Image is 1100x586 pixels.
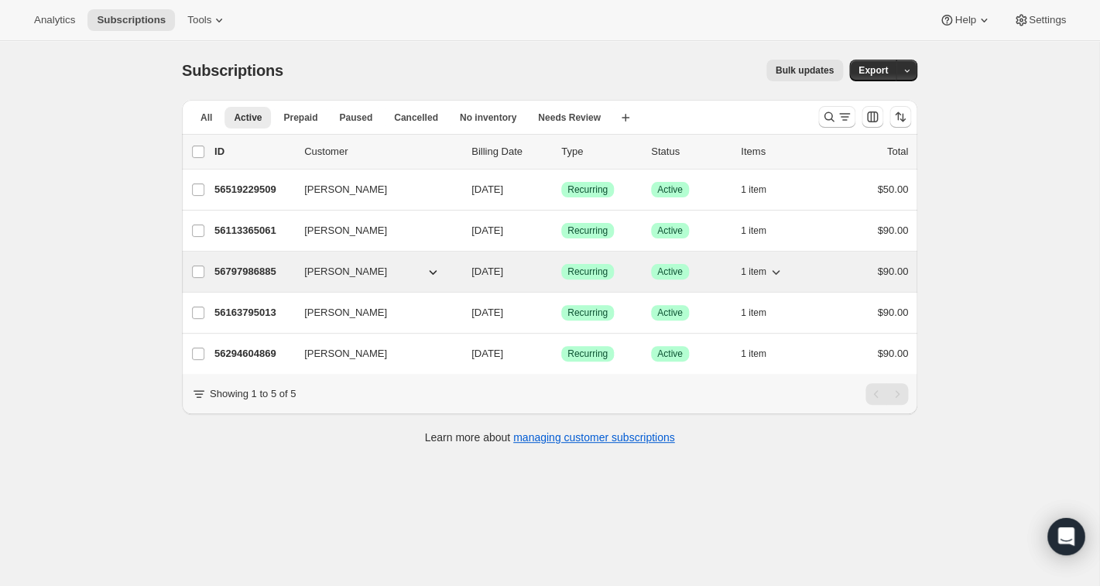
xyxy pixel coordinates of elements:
div: 56797986885[PERSON_NAME][DATE]SuccessRecurringSuccessActive1 item$90.00 [214,261,908,283]
p: Showing 1 to 5 of 5 [210,386,296,402]
button: Tools [178,9,236,31]
button: Analytics [25,9,84,31]
span: Active [657,348,683,360]
span: 1 item [741,266,766,278]
span: Active [657,183,683,196]
p: 56163795013 [214,305,292,320]
div: Open Intercom Messenger [1047,518,1085,555]
span: Help [954,14,975,26]
button: Help [930,9,1000,31]
span: [PERSON_NAME] [304,223,387,238]
span: 1 item [741,224,766,237]
button: [PERSON_NAME] [295,341,450,366]
span: No inventory [460,111,516,124]
span: Active [657,266,683,278]
span: [PERSON_NAME] [304,182,387,197]
a: managing customer subscriptions [513,431,675,444]
span: $90.00 [877,307,908,318]
span: Prepaid [283,111,317,124]
span: Recurring [567,348,608,360]
p: Customer [304,144,459,159]
span: Active [657,307,683,319]
div: 56113365061[PERSON_NAME][DATE]SuccessRecurringSuccessActive1 item$90.00 [214,220,908,242]
span: [PERSON_NAME] [304,346,387,362]
span: All [200,111,212,124]
p: 56519229509 [214,182,292,197]
span: Subscriptions [182,62,283,79]
span: Bulk updates [776,64,834,77]
span: $50.00 [877,183,908,195]
button: Settings [1004,9,1075,31]
button: Search and filter results [818,106,855,128]
span: [DATE] [471,224,503,236]
span: 1 item [741,307,766,319]
button: [PERSON_NAME] [295,177,450,202]
span: Subscriptions [97,14,166,26]
button: 1 item [741,302,783,324]
span: $90.00 [877,224,908,236]
p: 56113365061 [214,223,292,238]
span: Analytics [34,14,75,26]
span: [DATE] [471,183,503,195]
span: Settings [1029,14,1066,26]
span: Active [234,111,262,124]
button: Export [849,60,897,81]
button: [PERSON_NAME] [295,218,450,243]
span: Paused [339,111,372,124]
span: [DATE] [471,266,503,277]
span: 1 item [741,183,766,196]
div: IDCustomerBilling DateTypeStatusItemsTotal [214,144,908,159]
nav: Pagination [865,383,908,405]
div: Type [561,144,639,159]
button: Bulk updates [766,60,843,81]
button: [PERSON_NAME] [295,259,450,284]
span: [PERSON_NAME] [304,305,387,320]
button: 1 item [741,261,783,283]
button: Sort the results [889,106,911,128]
span: [PERSON_NAME] [304,264,387,279]
span: $90.00 [877,348,908,359]
button: 1 item [741,343,783,365]
span: Recurring [567,183,608,196]
span: Recurring [567,266,608,278]
button: Create new view [613,107,638,129]
span: [DATE] [471,307,503,318]
span: Tools [187,14,211,26]
button: [PERSON_NAME] [295,300,450,325]
p: Learn more about [425,430,675,445]
span: [DATE] [471,348,503,359]
span: Active [657,224,683,237]
p: Total [887,144,908,159]
p: 56294604869 [214,346,292,362]
div: Items [741,144,818,159]
p: Billing Date [471,144,549,159]
span: Export [858,64,888,77]
span: 1 item [741,348,766,360]
button: 1 item [741,220,783,242]
div: 56519229509[PERSON_NAME][DATE]SuccessRecurringSuccessActive1 item$50.00 [214,179,908,200]
div: 56294604869[PERSON_NAME][DATE]SuccessRecurringSuccessActive1 item$90.00 [214,343,908,365]
p: Status [651,144,728,159]
button: 1 item [741,179,783,200]
span: Needs Review [538,111,601,124]
button: Customize table column order and visibility [862,106,883,128]
button: Subscriptions [87,9,175,31]
span: Recurring [567,224,608,237]
span: $90.00 [877,266,908,277]
span: Recurring [567,307,608,319]
div: 56163795013[PERSON_NAME][DATE]SuccessRecurringSuccessActive1 item$90.00 [214,302,908,324]
p: ID [214,144,292,159]
span: Cancelled [394,111,438,124]
p: 56797986885 [214,264,292,279]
